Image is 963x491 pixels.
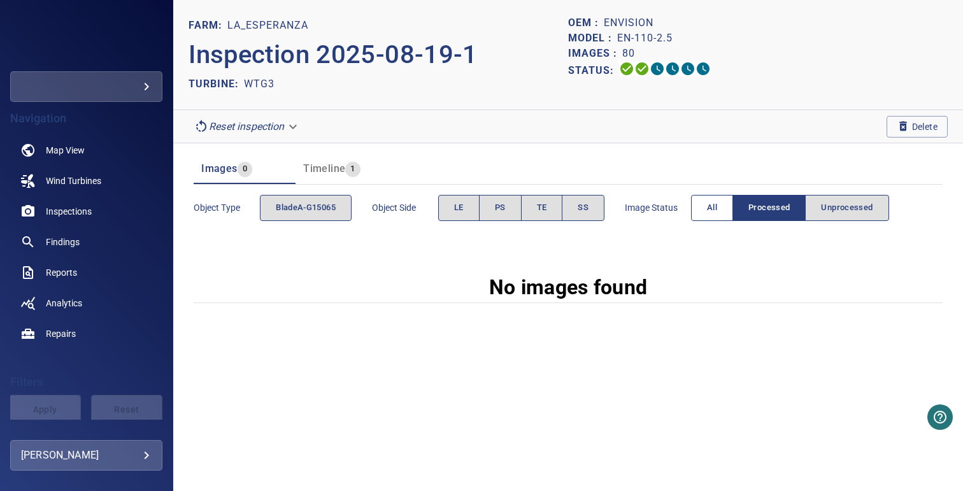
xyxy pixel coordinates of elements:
[244,76,275,92] p: WTG3
[46,144,85,157] span: Map View
[10,376,162,388] h4: Filters
[238,162,252,176] span: 0
[46,205,92,218] span: Inspections
[260,195,352,221] div: objectType
[438,195,480,221] button: LE
[495,201,506,215] span: PS
[10,112,162,125] h4: Navigation
[650,61,665,76] svg: Selecting 0%
[805,195,888,221] button: Unprocessed
[276,201,336,215] span: bladeA-G15065
[10,318,162,349] a: repairs noActive
[46,266,77,279] span: Reports
[454,201,464,215] span: LE
[10,135,162,166] a: map noActive
[707,201,717,215] span: All
[887,116,948,138] button: Delete
[604,15,653,31] p: Envision
[46,327,76,340] span: Repairs
[625,201,691,214] span: Image Status
[194,201,260,214] span: Object type
[479,195,522,221] button: PS
[260,195,352,221] button: bladeA-G15065
[748,201,790,215] span: Processed
[568,61,619,80] p: Status:
[227,18,308,33] p: La_Esperanza
[189,115,304,138] div: Reset inspection
[189,36,568,74] p: Inspection 2025-08-19-1
[10,196,162,227] a: inspections noActive
[489,272,648,302] p: No images found
[695,61,711,76] svg: Classification 0%
[209,120,284,132] em: Reset inspection
[10,71,162,102] div: ghivspetroquim
[634,61,650,76] svg: Data Formatted 100%
[619,61,634,76] svg: Uploading 100%
[568,31,617,46] p: Model :
[691,195,889,221] div: imageStatus
[821,201,873,215] span: Unprocessed
[438,195,604,221] div: objectSide
[21,445,152,466] div: [PERSON_NAME]
[345,162,360,176] span: 1
[691,195,733,221] button: All
[622,46,635,61] p: 80
[189,18,227,33] p: FARM:
[665,61,680,76] svg: ML Processing 0%
[568,15,604,31] p: OEM :
[10,166,162,196] a: windturbines noActive
[732,195,806,221] button: Processed
[521,195,563,221] button: TE
[189,76,244,92] p: TURBINE:
[303,162,345,174] span: Timeline
[46,236,80,248] span: Findings
[617,31,673,46] p: EN-110-2.5
[578,201,588,215] span: SS
[680,61,695,76] svg: Matching 0%
[46,174,101,187] span: Wind Turbines
[897,120,938,134] span: Delete
[46,297,82,310] span: Analytics
[10,257,162,288] a: reports noActive
[537,201,547,215] span: TE
[41,32,132,45] img: ghivspetroquim-logo
[568,46,622,61] p: Images :
[201,162,237,174] span: Images
[372,201,438,214] span: Object Side
[10,227,162,257] a: findings noActive
[562,195,604,221] button: SS
[10,288,162,318] a: analytics noActive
